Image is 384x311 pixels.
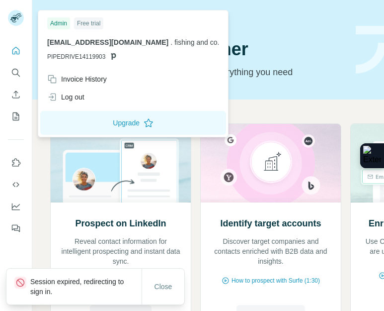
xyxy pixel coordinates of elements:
[47,92,84,102] div: Log out
[8,64,24,82] button: Search
[47,38,168,46] span: [EMAIL_ADDRESS][DOMAIN_NAME]
[50,124,191,203] img: Prospect on LinkedIn
[170,38,172,46] span: .
[220,216,321,230] h2: Identify target accounts
[75,216,166,230] h2: Prospect on LinkedIn
[40,111,226,135] button: Upgrade
[47,74,107,84] div: Invoice History
[363,146,381,166] img: Extension Icon
[8,219,24,237] button: Feedback
[47,52,105,61] span: PIPEDRIVE14119903
[74,17,103,29] div: Free trial
[8,107,24,125] button: My lists
[211,236,331,266] p: Discover target companies and contacts enriched with B2B data and insights.
[231,276,320,285] span: How to prospect with Surfe (1:30)
[8,86,24,104] button: Enrich CSV
[30,277,142,297] p: Session expired, redirecting to sign in.
[8,198,24,215] button: Dashboard
[8,176,24,194] button: Use Surfe API
[8,154,24,172] button: Use Surfe on LinkedIn
[154,282,172,292] span: Close
[47,17,70,29] div: Admin
[174,38,219,46] span: fishing and co.
[148,278,179,296] button: Close
[61,236,181,266] p: Reveal contact information for intelligent prospecting and instant data sync.
[8,42,24,60] button: Quick start
[200,124,341,203] img: Identify target accounts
